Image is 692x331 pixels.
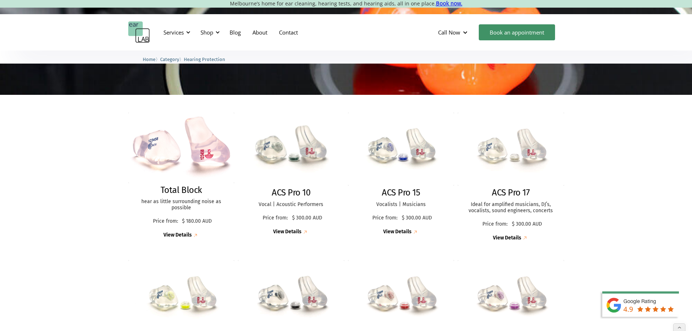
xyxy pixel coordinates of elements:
h2: ACS Pro 15 [382,187,420,198]
a: ACS Pro 15ACS Pro 15Vocalists | MusiciansPrice from:$ 300.00 AUDView Details [348,113,454,236]
p: hear as little surrounding noise as possible [135,199,227,211]
a: Blog [224,22,247,43]
span: Home [143,57,155,62]
li: 〉 [160,56,184,63]
div: View Details [383,229,412,235]
p: Price from: [480,221,510,227]
div: Shop [196,21,222,43]
p: Ideal for amplified musicians, DJ’s, vocalists, sound engineers, concerts [465,202,557,214]
a: Total BlockTotal Blockhear as little surrounding noise as possiblePrice from:$ 180.00 AUDView Det... [128,113,235,239]
a: ACS Pro 10ACS Pro 10Vocal | Acoustic PerformersPrice from:$ 300.00 AUDView Details [238,113,344,236]
p: $ 300.00 AUD [512,221,542,227]
div: Services [159,21,193,43]
div: Call Now [438,29,460,36]
h2: Total Block [161,185,202,195]
div: Services [163,29,184,36]
a: Category [160,56,179,62]
div: View Details [493,235,521,241]
h2: ACS Pro 10 [272,187,310,198]
img: ACS Pro 17 [458,113,564,186]
img: ACS Pro 10 [234,110,348,189]
a: About [247,22,273,43]
span: Hearing Protection [184,57,225,62]
a: home [128,21,150,43]
p: $ 180.00 AUD [182,218,212,225]
div: Shop [201,29,213,36]
a: Hearing Protection [184,56,225,62]
p: Price from: [260,215,290,221]
p: Price from: [150,218,180,225]
a: Home [143,56,155,62]
a: Contact [273,22,304,43]
div: View Details [163,232,192,238]
p: Vocal | Acoustic Performers [245,202,337,208]
img: ACS Pro 15 [348,113,454,186]
a: ACS Pro 17ACS Pro 17Ideal for amplified musicians, DJ’s, vocalists, sound engineers, concertsPric... [458,113,564,242]
p: Price from: [370,215,400,221]
h2: ACS Pro 17 [492,187,530,198]
div: Call Now [432,21,475,43]
p: Vocalists | Musicians [355,202,447,208]
div: View Details [273,229,302,235]
span: Category [160,57,179,62]
img: Total Block [128,113,235,183]
p: $ 300.00 AUD [292,215,322,221]
li: 〉 [143,56,160,63]
a: Book an appointment [479,24,555,40]
p: $ 300.00 AUD [402,215,432,221]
